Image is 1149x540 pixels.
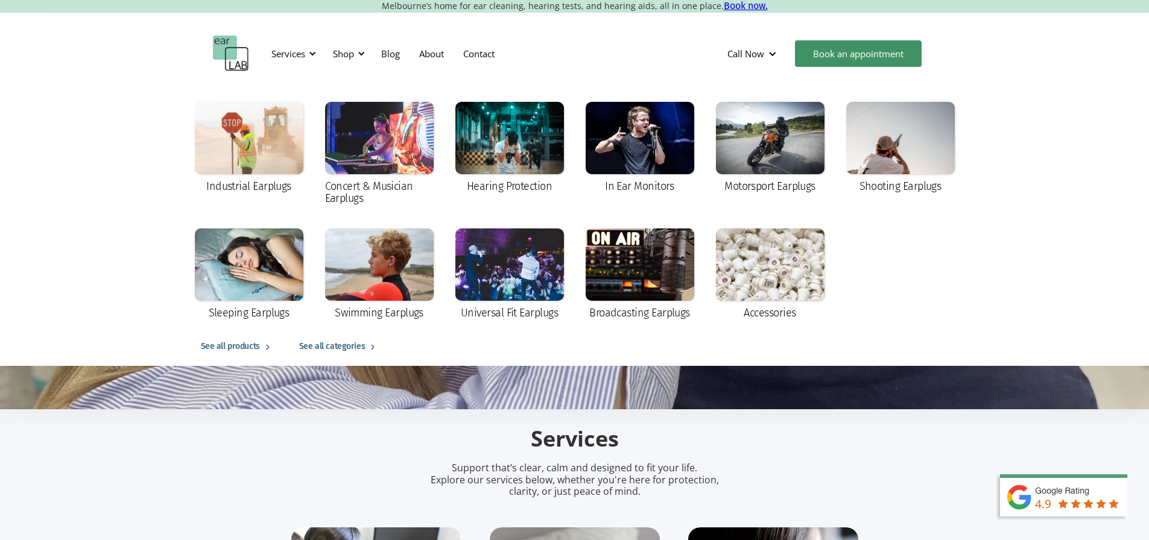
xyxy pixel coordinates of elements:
[206,180,291,192] div: Industrial Earplugs
[727,48,764,60] div: Call Now
[410,36,454,71] a: About
[319,96,440,213] a: Concert & Musician Earplugs
[710,96,831,201] a: Motorsport Earplugs
[710,222,831,327] a: Accessories
[319,222,440,327] a: Swimming Earplugs
[189,96,309,201] a: Industrial Earplugs
[724,180,815,192] div: Motorsport Earplugs
[718,36,789,72] div: Call Now
[189,222,309,327] a: Sleeping Earplugs
[326,36,369,72] div: Shop
[859,180,942,192] div: Shooting Earplugs
[580,96,700,201] a: In Ear Monitors
[209,307,290,319] div: Sleeping Earplugs
[287,327,392,366] a: See all categories
[744,307,796,319] div: Accessories
[271,48,305,60] div: Services
[299,339,365,354] div: See all categories
[335,307,423,319] div: Swimming Earplugs
[605,180,674,192] div: In Ear Monitors
[201,339,260,354] div: See all products
[449,96,570,201] a: Hearing Protection
[454,36,504,71] a: Contact
[372,36,410,71] a: Blog
[264,36,320,72] div: Services
[213,36,249,72] a: home
[189,327,287,366] a: See all products
[333,48,354,60] div: Shop
[291,425,858,453] h2: Services
[449,222,570,327] a: Universal Fit Earplugs
[795,40,922,67] a: Book an appointment
[580,222,700,327] a: Broadcasting Earplugs
[840,96,961,201] a: Shooting Earplugs
[461,307,558,319] div: Universal Fit Earplugs
[415,462,735,497] p: Support that’s clear, calm and designed to fit your life. Explore our services below, whether you...
[467,180,552,192] div: Hearing Protection
[589,307,690,319] div: Broadcasting Earplugs
[325,180,434,204] div: Concert & Musician Earplugs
